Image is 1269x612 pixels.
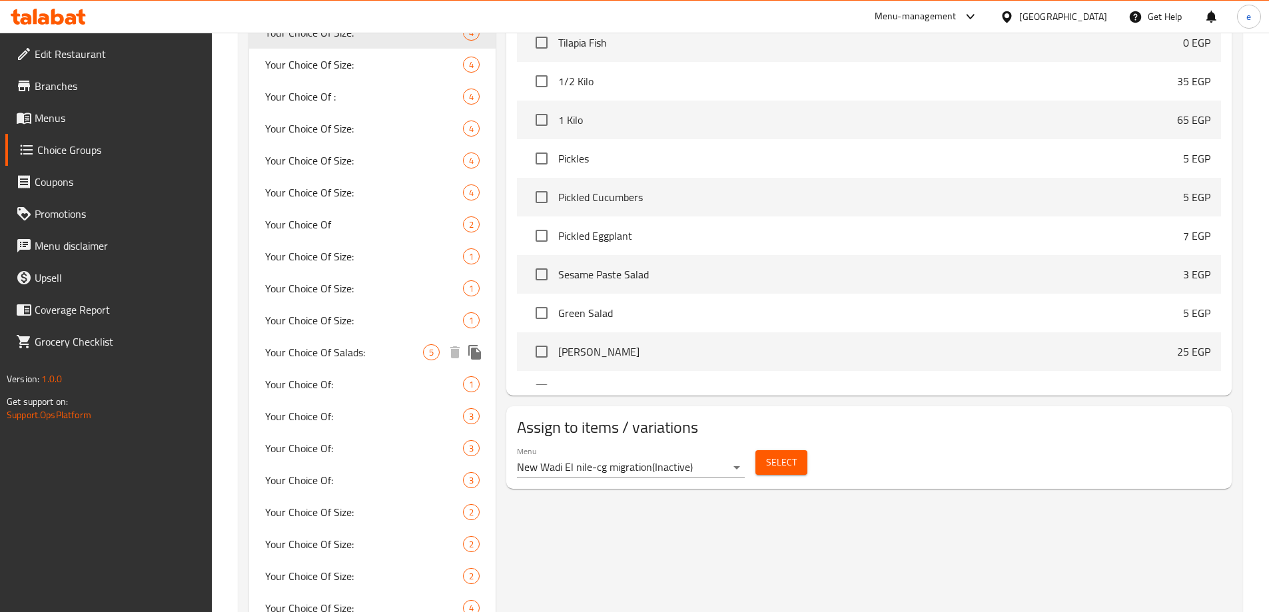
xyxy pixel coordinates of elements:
a: Menu disclaimer [5,230,212,262]
span: Your Choice Of: [265,472,464,488]
div: Choices [423,344,440,360]
span: 1 Kilo [558,112,1177,128]
a: Edit Restaurant [5,38,212,70]
div: Choices [463,57,480,73]
p: 25 EGP [1177,344,1210,360]
div: Choices [463,280,480,296]
span: Pickled Cucumbers [558,189,1183,205]
div: Your Choice Of:1 [249,368,496,400]
a: Menus [5,102,212,134]
div: Your Choice Of2 [249,208,496,240]
span: Your Choice Of Size: [265,280,464,296]
span: Pickles [558,151,1183,166]
span: 4 [464,186,479,199]
span: Coverage Report [35,302,201,318]
span: 4 [464,91,479,103]
div: Choices [463,248,480,264]
p: 5 EGP [1183,305,1210,321]
span: 2 [464,506,479,519]
span: Your Choice Of Size: [265,536,464,552]
span: 4 [464,59,479,71]
a: Coverage Report [5,294,212,326]
span: Your Choice Of : [265,89,464,105]
span: Your Choice Of Size: [265,184,464,200]
span: 4 [464,154,479,167]
div: Choices [463,376,480,392]
div: Your Choice Of:3 [249,464,496,496]
span: Coupons [35,174,201,190]
span: Select choice [528,67,556,95]
div: [GEOGRAPHIC_DATA] [1019,9,1107,24]
span: 3 [464,410,479,423]
span: Edit Restaurant [35,46,201,62]
span: 5 [424,346,439,359]
p: 65 EGP [1177,112,1210,128]
h2: Assign to items / variations [517,417,1221,438]
span: Tilapia Fish [558,35,1183,51]
span: 1 [464,250,479,263]
span: Your Choice Of Size: [265,121,464,137]
button: delete [445,342,465,362]
div: Your Choice Of Size:1 [249,272,496,304]
span: Your Choice Of: [265,408,464,424]
p: 0 EGP [1183,35,1210,51]
span: 4 [464,123,479,135]
div: Choices [463,312,480,328]
p: 5 EGP [1183,189,1210,205]
span: 3 [464,442,479,455]
span: 3 [464,474,479,487]
div: Choices [463,440,480,456]
a: Support.OpsPlatform [7,406,91,424]
p: 35 EGP [1177,73,1210,89]
span: Your Choice Of Size: [265,248,464,264]
div: Choices [463,504,480,520]
span: Green Salad [558,305,1183,321]
span: Select choice [528,222,556,250]
span: Choice Groups [37,142,201,158]
div: New Wadi El nile-cg migration(Inactive) [517,457,745,478]
div: Menu-management [875,9,957,25]
span: Branches [35,78,201,94]
span: Your Choice Of Size: [265,25,464,41]
span: Your Choice Of Size: [265,504,464,520]
a: Upsell [5,262,212,294]
div: Choices [463,216,480,232]
div: Choices [463,536,480,552]
a: Choice Groups [5,134,212,166]
span: Your Choice Of Salads: [265,344,424,360]
span: Your Choice Of Size: [265,57,464,73]
a: Promotions [5,198,212,230]
span: Select choice [528,338,556,366]
button: duplicate [465,342,485,362]
span: 6 Bread [558,382,1177,398]
div: Your Choice Of Size:2 [249,560,496,592]
span: e [1246,9,1251,24]
div: Your Choice Of Size:2 [249,496,496,528]
span: Upsell [35,270,201,286]
span: 2 [464,218,479,231]
span: Pickled Eggplant [558,228,1183,244]
div: Your Choice Of Size:1 [249,240,496,272]
div: Choices [463,408,480,424]
div: Choices [463,568,480,584]
span: Grocery Checklist [35,334,201,350]
p: 3 EGP [1183,266,1210,282]
span: Your Choice Of Size: [265,568,464,584]
span: 1/2 Kilo [558,73,1177,89]
div: Your Choice Of Size:2 [249,528,496,560]
div: Choices [463,153,480,168]
span: 1 [464,282,479,295]
button: Select [755,450,807,475]
div: Choices [463,472,480,488]
div: Choices [463,89,480,105]
span: Sesame Paste Salad [558,266,1183,282]
span: Select [766,454,797,471]
span: Select choice [528,260,556,288]
span: 1.0.0 [41,370,62,388]
span: Menu disclaimer [35,238,201,254]
div: Choices [463,184,480,200]
span: Menus [35,110,201,126]
span: Your Choice Of [265,216,464,232]
span: Select choice [528,145,556,172]
span: 1 [464,378,479,391]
